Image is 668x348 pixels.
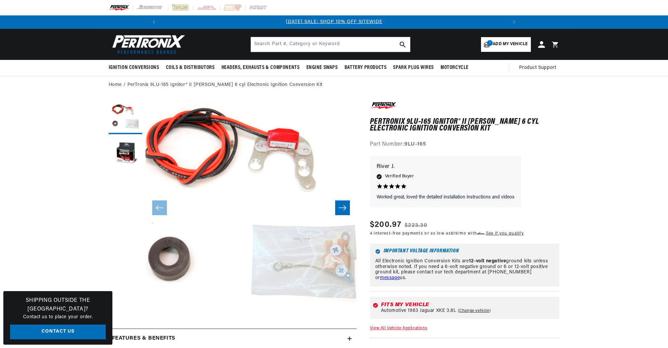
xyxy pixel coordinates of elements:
summary: Engine Swaps [303,60,341,76]
a: 1Add my vehicle [481,37,531,52]
span: Headers, Exhausts & Components [221,64,300,71]
img: Pertronix [109,33,186,56]
span: 1 [487,40,493,46]
summary: Motorcycle [437,60,472,76]
span: $200.97 [370,219,401,231]
strong: 9LU-165 [404,142,426,147]
slideshow-component: Translation missing: en.sections.announcements.announcement_bar [92,15,576,29]
summary: Ignition Conversions [109,60,163,76]
div: Fits my vehicle [381,302,557,308]
span: Engine Swaps [306,64,338,71]
summary: Coils & Distributors [163,60,218,76]
span: Spark Plug Wires [393,64,434,71]
span: $19 [451,232,458,236]
h6: Important Voltage Information [375,249,554,254]
media-gallery: Gallery Viewer [109,101,357,315]
summary: Spark Plug Wires [390,60,437,76]
p: 4 interest-free payments or as low as /mo with . [370,231,524,237]
h3: Shipping Outside the [GEOGRAPHIC_DATA]? [10,296,106,314]
span: Coils & Distributors [166,64,215,71]
button: Slide left [152,200,167,215]
a: Contact Us [10,325,106,340]
span: Battery Products [345,64,387,71]
nav: breadcrumbs [109,81,560,89]
button: Translation missing: en.sections.announcements.previous_announcement [147,15,161,29]
button: Load image 2 in gallery view [109,138,142,171]
a: Change vehicle [458,308,491,314]
strong: 12-volt negative [469,259,506,264]
p: Contact us to place your order. [10,314,106,321]
span: Product Support [519,64,556,72]
a: message [380,275,400,280]
button: Load image 1 in gallery view [109,101,142,134]
span: Verified Buyer [385,173,414,180]
summary: Product Support [519,60,560,76]
a: [DATE] SALE: SHOP 10% OFF SITEWIDE [286,19,382,24]
div: Announcement [161,18,507,26]
span: Add my vehicle [493,41,528,48]
button: Slide right [335,200,350,215]
button: Translation missing: en.sections.announcements.next_announcement [507,15,521,29]
p: River J. [377,162,514,172]
span: Motorcycle [441,64,469,71]
a: See if you qualify - Learn more about Affirm Financing (opens in modal) [486,232,524,236]
span: Ignition Conversions [109,64,159,71]
summary: Headers, Exhausts & Components [218,60,303,76]
div: 1 of 3 [161,18,507,26]
span: Affirm [477,232,485,235]
a: View All Vehicle Applications [370,326,427,330]
h1: PerTronix 9LU-165 Ignitor® II [PERSON_NAME] 6 cyl Electronic Ignition Conversion Kit [370,118,560,132]
h2: Features & Benefits [112,334,175,343]
div: Part Number: [370,140,560,149]
span: Automotive 1963 Jaguar XKE 3.8L [381,308,457,314]
a: Home [109,81,122,89]
button: search button [395,37,410,52]
a: PerTronix 9LU-165 Ignitor® II [PERSON_NAME] 6 cyl Electronic Ignition Conversion Kit [127,81,322,89]
p: Worked great, loved the detailed installation instructions and videos [377,194,514,201]
input: Search Part #, Category or Keyword [251,37,410,52]
s: $223.30 [405,222,427,230]
p: All Electronic Ignition Conversion Kits are ground kits unless otherwise noted. If you need a 6-v... [375,259,554,281]
summary: Battery Products [341,60,390,76]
